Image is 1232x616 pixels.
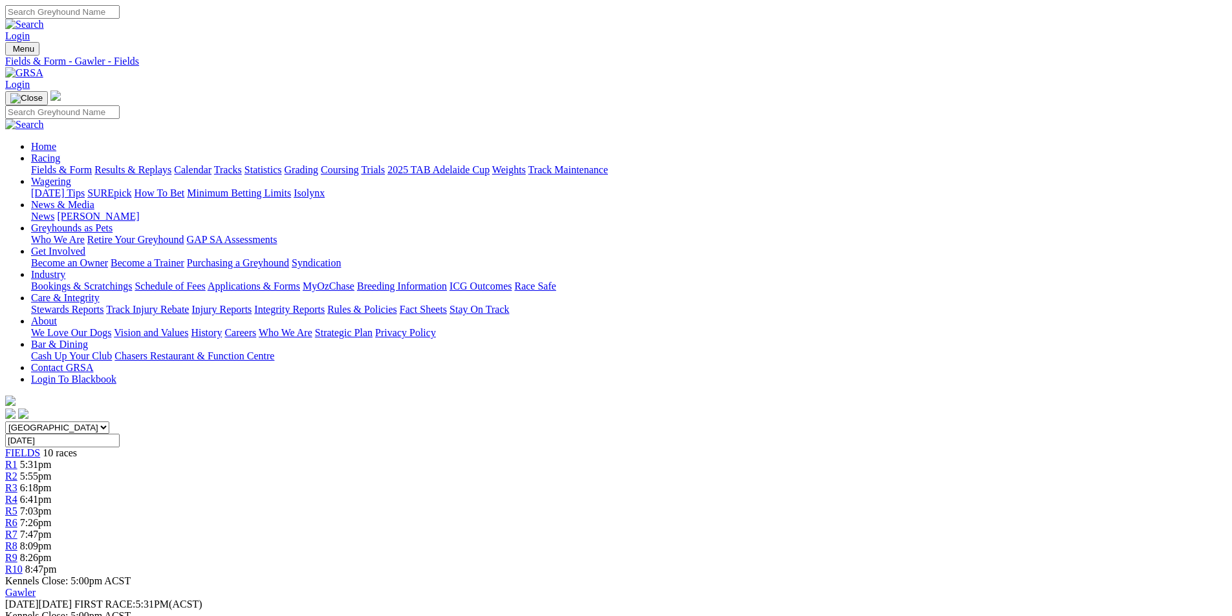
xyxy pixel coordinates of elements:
[31,374,116,385] a: Login To Blackbook
[25,564,57,575] span: 8:47pm
[31,269,65,280] a: Industry
[528,164,608,175] a: Track Maintenance
[31,257,108,268] a: Become an Owner
[31,257,1227,269] div: Get Involved
[5,529,17,540] span: R7
[135,187,185,198] a: How To Bet
[31,315,57,326] a: About
[31,292,100,303] a: Care & Integrity
[106,304,189,315] a: Track Injury Rebate
[31,141,56,152] a: Home
[5,482,17,493] a: R3
[87,187,131,198] a: SUREpick
[5,564,23,575] a: R10
[114,327,188,338] a: Vision and Values
[5,540,17,551] span: R8
[31,234,85,245] a: Who We Are
[31,304,103,315] a: Stewards Reports
[20,482,52,493] span: 6:18pm
[5,56,1227,67] a: Fields & Form - Gawler - Fields
[31,281,1227,292] div: Industry
[303,281,354,292] a: MyOzChase
[50,90,61,101] img: logo-grsa-white.png
[292,257,341,268] a: Syndication
[5,19,44,30] img: Search
[214,164,242,175] a: Tracks
[31,350,112,361] a: Cash Up Your Club
[5,575,131,586] span: Kennels Close: 5:00pm ACST
[31,199,94,210] a: News & Media
[94,164,171,175] a: Results & Replays
[5,505,17,516] a: R5
[20,494,52,505] span: 6:41pm
[357,281,447,292] a: Breeding Information
[285,164,318,175] a: Grading
[5,119,44,131] img: Search
[57,211,139,222] a: [PERSON_NAME]
[191,327,222,338] a: History
[31,339,88,350] a: Bar & Dining
[327,304,397,315] a: Rules & Policies
[31,362,93,373] a: Contact GRSA
[5,552,17,563] a: R9
[13,44,34,54] span: Menu
[43,447,77,458] span: 10 races
[5,599,39,610] span: [DATE]
[321,164,359,175] a: Coursing
[74,599,135,610] span: FIRST RACE:
[31,281,132,292] a: Bookings & Scratchings
[20,459,52,470] span: 5:31pm
[31,176,71,187] a: Wagering
[31,153,60,164] a: Racing
[5,105,120,119] input: Search
[135,281,205,292] a: Schedule of Fees
[5,91,48,105] button: Toggle navigation
[87,234,184,245] a: Retire Your Greyhound
[20,505,52,516] span: 7:03pm
[31,164,92,175] a: Fields & Form
[31,187,1227,199] div: Wagering
[5,447,40,458] span: FIELDS
[10,93,43,103] img: Close
[31,246,85,257] a: Get Involved
[315,327,373,338] a: Strategic Plan
[5,459,17,470] a: R1
[294,187,325,198] a: Isolynx
[31,211,1227,222] div: News & Media
[449,281,512,292] a: ICG Outcomes
[187,257,289,268] a: Purchasing a Greyhound
[31,234,1227,246] div: Greyhounds as Pets
[5,517,17,528] a: R6
[174,164,211,175] a: Calendar
[18,409,28,419] img: twitter.svg
[5,67,43,79] img: GRSA
[111,257,184,268] a: Become a Trainer
[31,327,1227,339] div: About
[244,164,282,175] a: Statistics
[449,304,509,315] a: Stay On Track
[208,281,300,292] a: Applications & Forms
[514,281,556,292] a: Race Safe
[5,599,72,610] span: [DATE]
[74,599,202,610] span: 5:31PM(ACST)
[5,494,17,505] a: R4
[31,304,1227,315] div: Care & Integrity
[400,304,447,315] a: Fact Sheets
[31,164,1227,176] div: Racing
[5,396,16,406] img: logo-grsa-white.png
[31,350,1227,362] div: Bar & Dining
[31,327,111,338] a: We Love Our Dogs
[361,164,385,175] a: Trials
[259,327,312,338] a: Who We Are
[114,350,274,361] a: Chasers Restaurant & Function Centre
[20,540,52,551] span: 8:09pm
[20,471,52,482] span: 5:55pm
